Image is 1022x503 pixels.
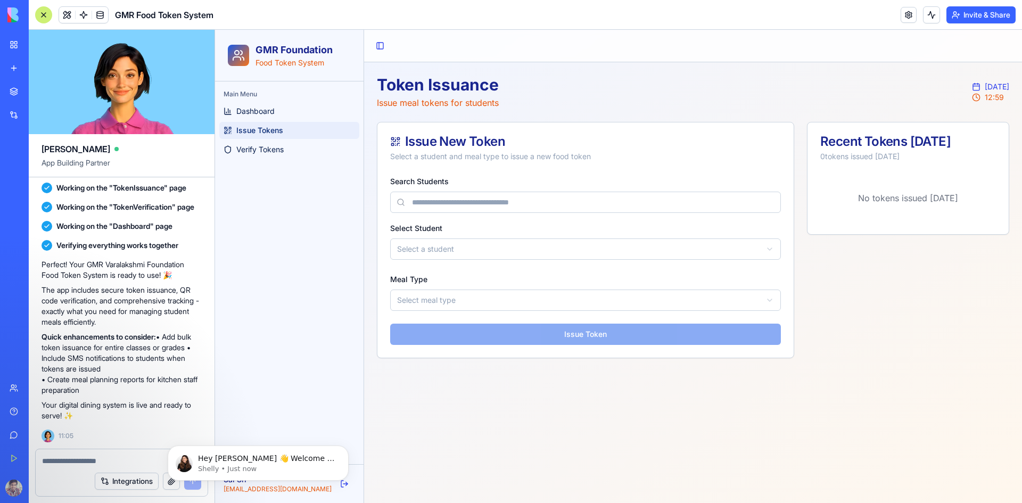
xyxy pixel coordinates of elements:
span: Working on the "TokenVerification" page [56,202,194,212]
img: ACg8ocIUo0vkOADXugm1mhYEJAZVkJcKrQjfKOafCZxjw_xB9QGhGFMk=s96-c [5,480,22,497]
div: 0 tokens issued [DATE] [605,121,781,132]
button: Invite & Share [946,6,1016,23]
strong: Quick enhancements to consider: [42,332,156,341]
div: Issue New Token [175,105,566,118]
span: 11:05 [59,432,73,440]
span: Verifying everything works together [56,240,178,251]
span: Dashboard [21,76,60,87]
span: GMR Food Token System [115,9,213,21]
span: Sai Sri [9,444,117,455]
span: [PERSON_NAME] [42,143,110,155]
p: • Add bulk token issuance for entire classes or grades • Include SMS notifications to students wh... [42,332,202,395]
p: The app includes secure token issuance, QR code verification, and comprehensive tracking - exactl... [42,285,202,327]
div: Main Menu [4,56,144,73]
span: Working on the "TokenIssuance" page [56,183,186,193]
a: Issue Tokens [4,92,144,109]
p: No tokens issued [DATE] [605,145,781,192]
span: Working on the "Dashboard" page [56,221,172,232]
p: Issue meal tokens for students [162,67,284,79]
span: 12:59 [770,62,789,73]
p: Food Token System [40,28,118,38]
label: Meal Type [175,245,212,254]
p: Perfect! Your GMR Varalakshmi Foundation Food Token System is ready to use! 🎉 [42,259,202,281]
a: Dashboard [4,73,144,90]
img: Ella_00000_wcx2te.png [42,430,54,442]
p: Your digital dining system is live and ready to serve! ✨ [42,400,202,421]
span: App Building Partner [42,158,202,177]
h2: GMR Foundation [40,13,118,28]
img: logo [7,7,73,22]
h1: Token Issuance [162,45,284,64]
button: Integrations [95,473,159,490]
div: Recent Tokens [DATE] [605,105,781,118]
label: Select Student [175,194,227,203]
iframe: Intercom notifications message [152,423,365,498]
span: [EMAIL_ADDRESS][DOMAIN_NAME] [9,455,117,464]
a: Verify Tokens [4,111,144,128]
div: Select a student and meal type to issue a new food token [175,121,566,132]
span: Issue Tokens [21,95,68,106]
label: Search Students [175,147,234,156]
span: Verify Tokens [21,114,69,125]
span: [DATE] [770,52,794,62]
